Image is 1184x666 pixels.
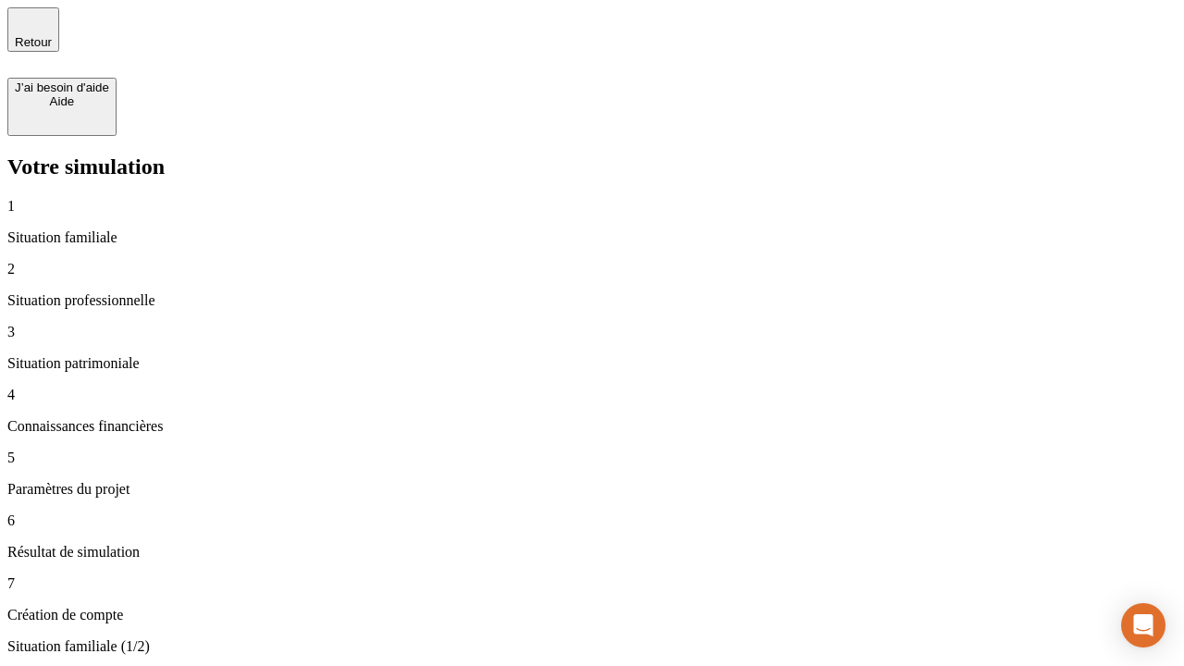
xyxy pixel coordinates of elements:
[7,387,1177,403] p: 4
[7,229,1177,246] p: Situation familiale
[15,94,109,108] div: Aide
[7,512,1177,529] p: 6
[7,575,1177,592] p: 7
[7,544,1177,561] p: Résultat de simulation
[7,638,1177,655] p: Situation familiale (1/2)
[15,80,109,94] div: J’ai besoin d'aide
[7,261,1177,277] p: 2
[7,78,117,136] button: J’ai besoin d'aideAide
[7,7,59,52] button: Retour
[7,324,1177,340] p: 3
[1121,603,1165,647] div: Open Intercom Messenger
[7,607,1177,623] p: Création de compte
[7,292,1177,309] p: Situation professionnelle
[7,198,1177,215] p: 1
[7,355,1177,372] p: Situation patrimoniale
[7,450,1177,466] p: 5
[7,418,1177,435] p: Connaissances financières
[7,154,1177,179] h2: Votre simulation
[15,35,52,49] span: Retour
[7,481,1177,498] p: Paramètres du projet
